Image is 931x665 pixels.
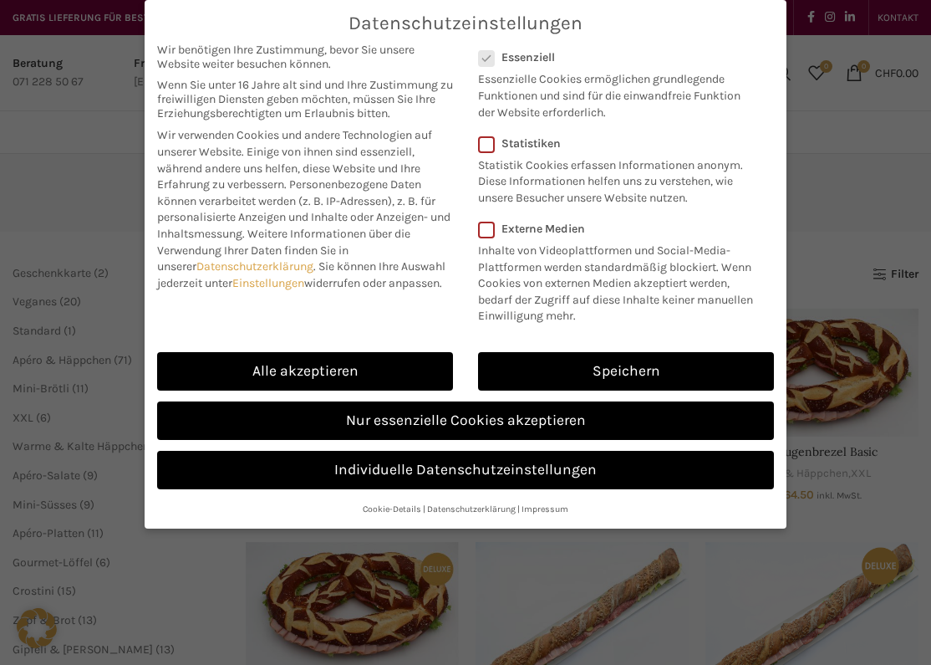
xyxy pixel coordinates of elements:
a: Impressum [521,504,568,514]
a: Speichern [478,352,774,391]
a: Nur essenzielle Cookies akzeptieren [157,402,774,440]
a: Individuelle Datenschutzeinstellungen [157,451,774,489]
a: Datenschutzerklärung [427,504,516,514]
label: Essenziell [478,50,752,64]
label: Externe Medien [478,222,763,236]
a: Cookie-Details [363,504,421,514]
a: Datenschutzerklärung [196,259,313,274]
p: Inhalte von Videoplattformen und Social-Media-Plattformen werden standardmäßig blockiert. Wenn Co... [478,236,763,325]
span: Sie können Ihre Auswahl jederzeit unter widerrufen oder anpassen. [157,259,445,290]
a: Alle akzeptieren [157,352,453,391]
span: Wir verwenden Cookies und andere Technologien auf unserer Website. Einige von ihnen sind essenzie... [157,128,432,192]
span: Wir benötigen Ihre Zustimmung, bevor Sie unsere Website weiter besuchen können. [157,43,453,71]
span: Datenschutzeinstellungen [348,13,583,34]
label: Statistiken [478,136,752,151]
span: Wenn Sie unter 16 Jahre alt sind und Ihre Zustimmung zu freiwilligen Diensten geben möchten, müss... [157,78,453,120]
span: Personenbezogene Daten können verarbeitet werden (z. B. IP-Adressen), z. B. für personalisierte A... [157,177,450,241]
span: Weitere Informationen über die Verwendung Ihrer Daten finden Sie in unserer . [157,227,410,274]
p: Statistik Cookies erfassen Informationen anonym. Diese Informationen helfen uns zu verstehen, wie... [478,151,752,207]
a: Einstellungen [232,276,304,290]
p: Essenzielle Cookies ermöglichen grundlegende Funktionen und sind für die einwandfreie Funktion de... [478,64,752,120]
